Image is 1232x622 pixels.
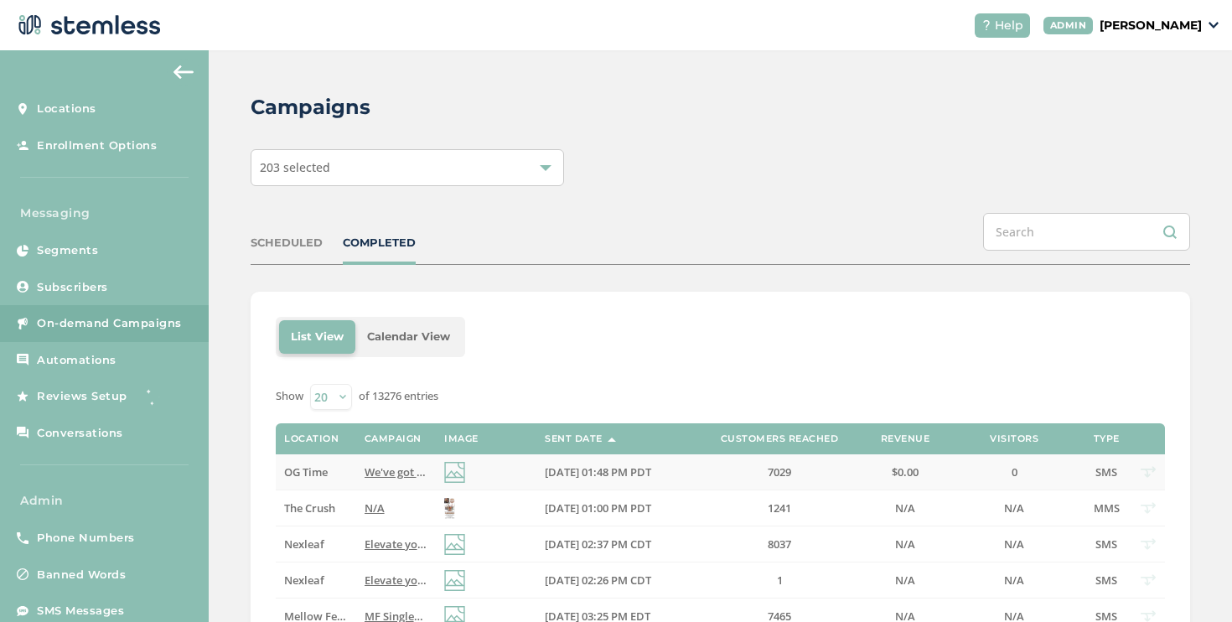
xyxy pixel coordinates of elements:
[37,603,124,619] span: SMS Messages
[545,464,651,479] span: [DATE] 01:48 PM PDT
[284,433,339,444] label: Location
[768,536,791,552] span: 8037
[279,320,355,354] li: List View
[343,235,416,251] div: COMPLETED
[1090,537,1123,552] label: SMS
[1090,573,1123,588] label: SMS
[365,537,427,552] label: Elevate your day with Nexlef and Live Source premium selections - tap for more info Reply END to ...
[37,388,127,405] span: Reviews Setup
[872,501,939,516] label: N/A
[140,380,173,413] img: glitter-stars-b7820f95.gif
[955,573,1073,588] label: N/A
[704,501,855,516] label: 1241
[173,65,194,79] img: icon-arrow-back-accent-c549486e.svg
[37,352,116,369] span: Automations
[37,567,126,583] span: Banned Words
[37,315,182,332] span: On-demand Campaigns
[704,465,855,479] label: 7029
[545,573,687,588] label: 09/25/2025 02:26 PM CDT
[983,213,1190,251] input: Search
[881,433,930,444] label: Revenue
[251,235,323,251] div: SCHEDULED
[545,433,603,444] label: Sent Date
[704,573,855,588] label: 1
[444,462,465,483] img: icon-img-d887fa0c.svg
[768,500,791,516] span: 1241
[444,534,465,555] img: icon-img-d887fa0c.svg
[284,573,324,588] span: Nexleaf
[276,388,303,405] label: Show
[704,537,855,552] label: 8037
[545,537,687,552] label: 09/25/2025 02:37 PM CDT
[1095,536,1117,552] span: SMS
[545,573,651,588] span: [DATE] 02:26 PM CDT
[37,101,96,117] span: Locations
[1148,542,1232,622] iframe: Chat Widget
[365,500,385,516] span: N/A
[13,8,161,42] img: logo-dark-0685b13c.svg
[892,464,919,479] span: $0.00
[37,137,157,154] span: Enrollment Options
[365,433,422,444] label: Campaign
[895,573,915,588] span: N/A
[1209,22,1219,29] img: icon_down-arrow-small-66adaf34.svg
[1095,573,1117,588] span: SMS
[359,388,438,405] label: of 13276 entries
[955,537,1073,552] label: N/A
[981,20,991,30] img: icon-help-white-03924b79.svg
[365,536,903,552] span: Elevate your day with Nexlef and Live Source premium selections - tap for more info Reply END to ...
[284,536,324,552] span: Nexleaf
[721,433,839,444] label: Customers Reached
[545,536,651,552] span: [DATE] 02:37 PM CDT
[1004,573,1024,588] span: N/A
[251,92,370,122] h2: Campaigns
[365,465,427,479] label: We've got some great deals on deck today: Reply END to cancel
[284,537,347,552] label: Nexleaf
[444,570,465,591] img: icon-img-d887fa0c.svg
[37,425,123,442] span: Conversations
[1094,500,1120,516] span: MMS
[1043,17,1094,34] div: ADMIN
[1095,464,1117,479] span: SMS
[1094,433,1120,444] label: Type
[37,530,135,547] span: Phone Numbers
[37,279,108,296] span: Subscribers
[608,438,616,442] img: icon-sort-1e1d7615.svg
[895,536,915,552] span: N/A
[284,465,347,479] label: OG Time
[1090,465,1123,479] label: SMS
[37,242,98,259] span: Segments
[284,464,328,479] span: OG Time
[1090,501,1123,516] label: MMS
[768,464,791,479] span: 7029
[1004,536,1024,552] span: N/A
[284,500,335,516] span: The Crush
[365,573,427,588] label: Elevate your day with Nexlef and Live Source premium selections - tap for more info Reply END to ...
[284,501,347,516] label: The Crush
[995,17,1023,34] span: Help
[365,501,427,516] label: N/A
[872,465,939,479] label: $0.00
[545,465,687,479] label: 09/25/2025 01:48 PM PDT
[1100,17,1202,34] p: [PERSON_NAME]
[444,498,455,519] img: 5n8EEPfINszdOvJEXGJw9KeSwnysqu.jpg
[1004,500,1024,516] span: N/A
[365,464,691,479] span: We've got some great deals on deck [DATE]: Reply END to cancel
[1012,464,1017,479] span: 0
[895,500,915,516] span: N/A
[955,465,1073,479] label: 0
[545,500,651,516] span: [DATE] 01:00 PM PDT
[355,320,462,354] li: Calendar View
[872,573,939,588] label: N/A
[365,573,903,588] span: Elevate your day with Nexlef and Live Source premium selections - tap for more info Reply END to ...
[777,573,783,588] span: 1
[545,501,687,516] label: 09/25/2025 01:00 PM PDT
[955,501,1073,516] label: N/A
[284,573,347,588] label: Nexleaf
[872,537,939,552] label: N/A
[260,159,330,175] span: 203 selected
[990,433,1038,444] label: Visitors
[444,433,479,444] label: Image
